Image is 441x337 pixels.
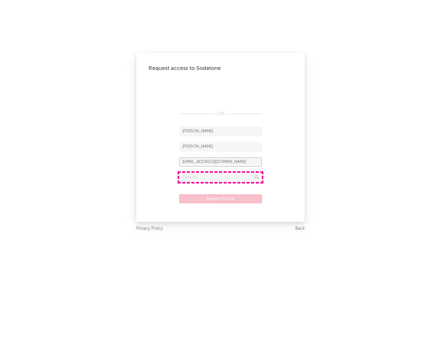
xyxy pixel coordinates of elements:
[136,225,163,233] a: Privacy Policy
[179,157,262,167] input: Email
[149,65,292,72] div: Request access to Sodatone
[179,110,262,118] div: OR
[179,142,262,151] input: Last Name
[179,127,262,136] input: First Name
[295,225,305,233] a: Back
[179,194,262,203] button: Request Access
[179,173,262,182] input: Division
